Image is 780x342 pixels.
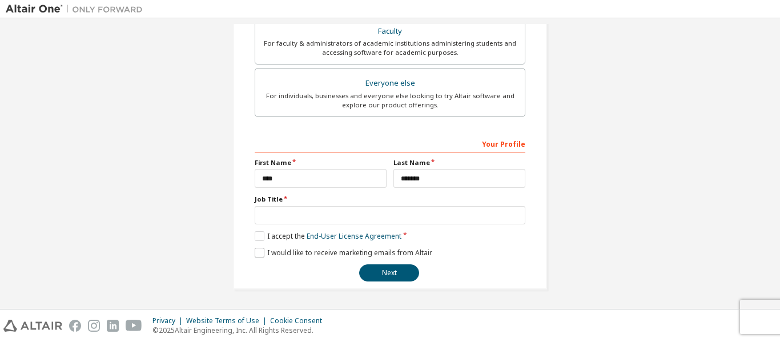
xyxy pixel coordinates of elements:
[88,320,100,332] img: instagram.svg
[255,195,525,204] label: Job Title
[255,134,525,152] div: Your Profile
[6,3,148,15] img: Altair One
[359,264,419,281] button: Next
[262,39,518,57] div: For faculty & administrators of academic institutions administering students and accessing softwa...
[262,23,518,39] div: Faculty
[107,320,119,332] img: linkedin.svg
[186,316,270,325] div: Website Terms of Use
[152,325,329,335] p: © 2025 Altair Engineering, Inc. All Rights Reserved.
[255,158,387,167] label: First Name
[262,75,518,91] div: Everyone else
[152,316,186,325] div: Privacy
[126,320,142,332] img: youtube.svg
[3,320,62,332] img: altair_logo.svg
[393,158,525,167] label: Last Name
[255,248,432,257] label: I would like to receive marketing emails from Altair
[69,320,81,332] img: facebook.svg
[270,316,329,325] div: Cookie Consent
[307,231,401,241] a: End-User License Agreement
[262,91,518,110] div: For individuals, businesses and everyone else looking to try Altair software and explore our prod...
[255,231,401,241] label: I accept the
